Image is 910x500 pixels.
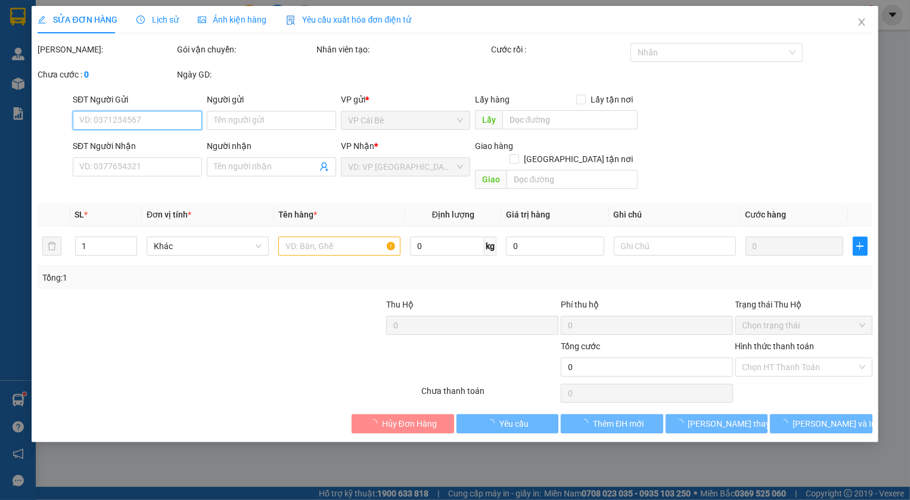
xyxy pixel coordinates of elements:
div: Tổng: 1 [42,271,352,284]
span: Khác [154,237,262,255]
span: Lấy hàng [475,95,510,104]
span: Tên hàng [278,210,317,219]
button: delete [42,237,61,256]
div: Người gửi [207,93,336,106]
div: Cước rồi : [491,43,628,56]
span: edit [38,15,46,24]
span: kg [484,237,496,256]
span: Thu Hộ [386,300,414,309]
input: 0 [746,237,844,256]
b: 0 [84,70,89,79]
img: icon [286,15,296,25]
span: loading [779,419,793,427]
span: picture [198,15,206,24]
div: Trạng thái Thu Hộ [735,298,872,311]
span: Yêu cầu xuất hóa đơn điện tử [286,15,412,24]
div: Chưa thanh toán [420,384,560,405]
span: SỬA ĐƠN HÀNG [38,15,117,24]
input: VD: Bàn, Ghế [278,237,400,256]
div: Phí thu hộ [561,298,733,316]
span: [PERSON_NAME] và In [793,417,876,430]
span: loading [580,419,593,427]
span: loading [369,419,382,427]
span: plus [853,241,866,251]
span: Thêm ĐH mới [593,417,644,430]
span: Định lượng [432,210,474,219]
span: close [857,17,866,27]
input: Dọc đường [502,110,638,129]
div: SĐT Người Gửi [73,93,202,106]
span: Ảnh kiện hàng [198,15,267,24]
span: Lấy [475,110,502,129]
button: Thêm ĐH mới [561,414,663,433]
button: Yêu cầu [456,414,559,433]
span: Lịch sử [136,15,179,24]
span: Tổng cước [561,341,600,351]
button: plus [853,237,867,256]
span: [GEOGRAPHIC_DATA] tận nơi [519,153,638,166]
span: VP Cái Bè [348,111,463,129]
span: SL [75,210,85,219]
button: [PERSON_NAME] thay đổi [666,414,768,433]
span: [PERSON_NAME] thay đổi [688,417,784,430]
div: Chưa cước : [38,68,175,81]
input: Ghi Chú [614,237,736,256]
div: Người nhận [207,139,336,153]
span: Yêu cầu [499,417,529,430]
input: Dọc đường [507,170,638,189]
span: Hủy Đơn Hàng [382,417,437,430]
th: Ghi chú [609,203,741,226]
div: Ngày GD: [177,68,314,81]
span: Cước hàng [746,210,787,219]
span: clock-circle [136,15,145,24]
span: Giao [475,170,507,189]
label: Hình thức thanh toán [735,341,815,351]
div: Nhân viên tạo: [316,43,489,56]
span: user-add [319,162,329,172]
button: [PERSON_NAME] và In [770,414,872,433]
div: SĐT Người Nhận [73,139,202,153]
span: loading [675,419,688,427]
span: Giá trị hàng [506,210,550,219]
button: Hủy Đơn Hàng [352,414,454,433]
span: loading [486,419,499,427]
span: Đơn vị tính [147,210,191,219]
span: VP Nhận [341,141,374,151]
div: VP gửi [341,93,470,106]
button: Close [845,6,878,39]
div: [PERSON_NAME]: [38,43,175,56]
span: Chọn trạng thái [743,316,865,334]
div: Gói vận chuyển: [177,43,314,56]
span: Giao hàng [475,141,513,151]
span: Lấy tận nơi [586,93,638,106]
